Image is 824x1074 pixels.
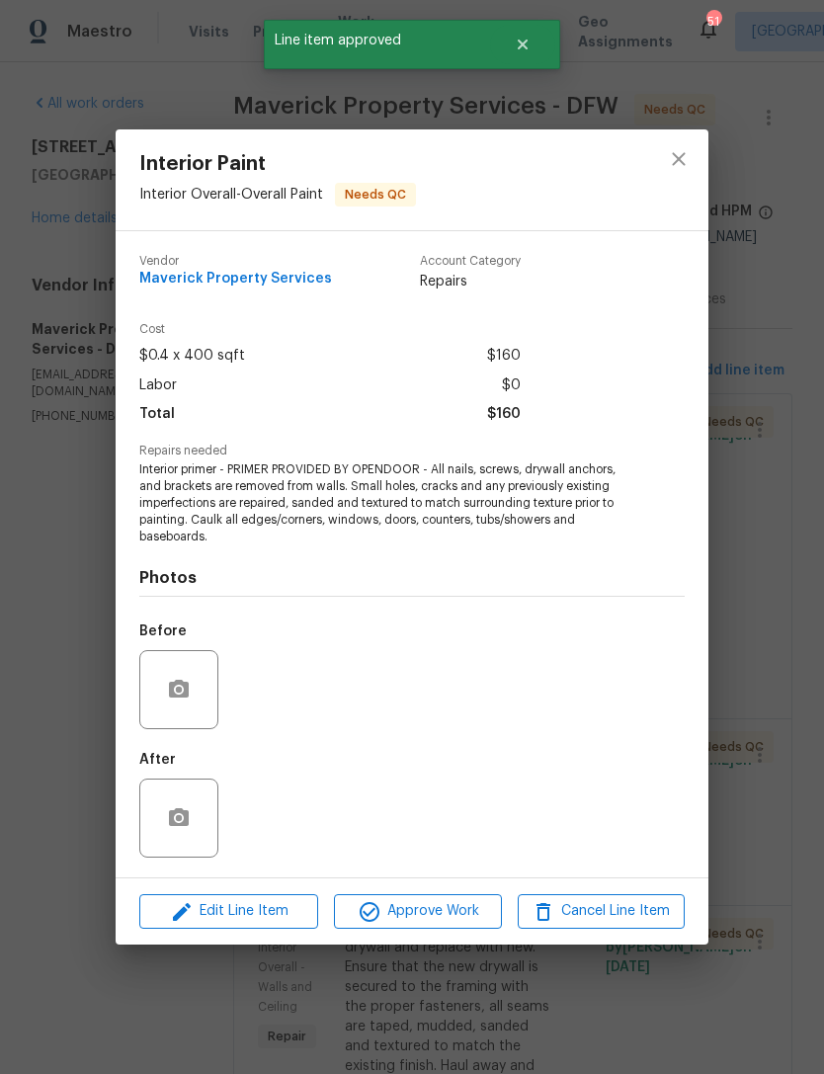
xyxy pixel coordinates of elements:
span: Account Category [420,255,521,268]
span: Edit Line Item [145,899,312,924]
h4: Photos [139,568,685,588]
button: close [655,135,702,183]
span: Line item approved [264,20,490,61]
span: Total [139,400,175,429]
span: $160 [487,400,521,429]
button: Approve Work [334,894,501,929]
h5: Before [139,624,187,638]
span: Labor [139,372,177,400]
span: Repairs needed [139,445,685,457]
span: Approve Work [340,899,495,924]
h5: After [139,753,176,767]
span: Maverick Property Services [139,272,332,287]
span: Cancel Line Item [524,899,679,924]
span: Needs QC [337,185,414,205]
button: Cancel Line Item [518,894,685,929]
span: $0.4 x 400 sqft [139,342,245,371]
button: Close [490,25,555,64]
span: Interior Overall - Overall Paint [139,188,323,202]
span: Interior Paint [139,153,416,175]
span: Vendor [139,255,332,268]
span: Repairs [420,272,521,291]
span: Cost [139,323,521,336]
span: $0 [502,372,521,400]
button: Edit Line Item [139,894,318,929]
span: Interior primer - PRIMER PROVIDED BY OPENDOOR - All nails, screws, drywall anchors, and brackets ... [139,461,630,544]
span: $160 [487,342,521,371]
div: 51 [706,12,720,32]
